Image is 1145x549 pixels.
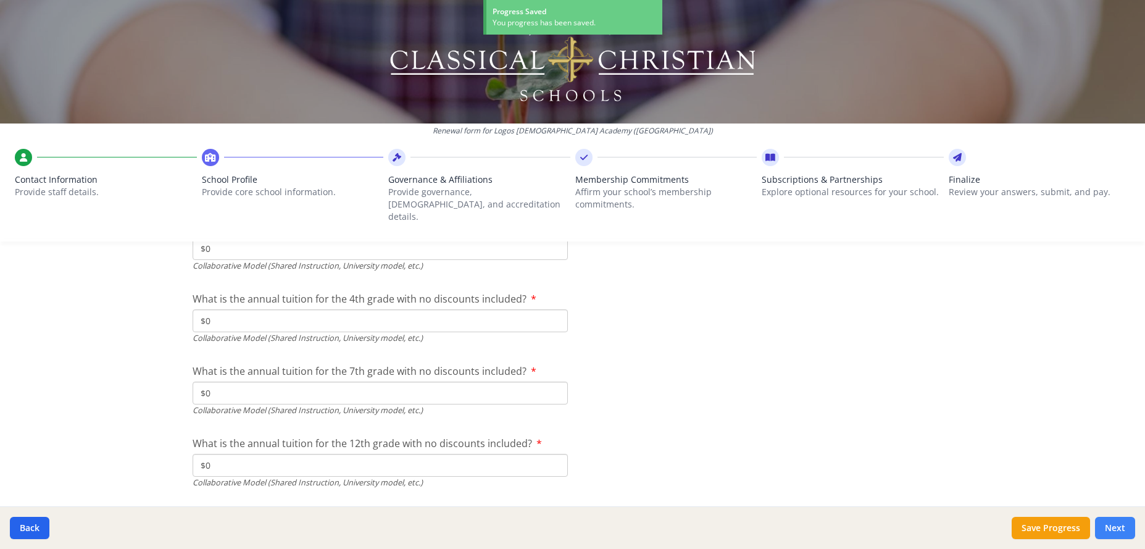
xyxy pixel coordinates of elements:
[949,174,1131,186] span: Finalize
[575,186,757,211] p: Affirm your school’s membership commitments.
[193,260,568,272] div: Collaborative Model (Shared Instruction, University model, etc.)
[949,186,1131,198] p: Review your answers, submit, and pay.
[388,19,757,105] img: Logo
[1012,517,1090,539] button: Save Progress
[193,364,527,378] span: What is the annual tuition for the 7th grade with no discounts included?
[10,517,49,539] button: Back
[1095,517,1135,539] button: Next
[493,17,656,28] div: You progress has been saved.
[193,404,568,416] div: Collaborative Model (Shared Instruction, University model, etc.)
[762,174,944,186] span: Subscriptions & Partnerships
[762,186,944,198] p: Explore optional resources for your school.
[575,174,757,186] span: Membership Commitments
[15,186,197,198] p: Provide staff details.
[193,437,532,450] span: What is the annual tuition for the 12th grade with no discounts included?
[193,292,527,306] span: What is the annual tuition for the 4th grade with no discounts included?
[193,477,568,488] div: Collaborative Model (Shared Instruction, University model, etc.)
[202,174,384,186] span: School Profile
[15,174,197,186] span: Contact Information
[193,332,568,344] div: Collaborative Model (Shared Instruction, University model, etc.)
[388,186,570,223] p: Provide governance, [DEMOGRAPHIC_DATA], and accreditation details.
[493,6,656,17] div: Progress Saved
[388,174,570,186] span: Governance & Affiliations
[202,186,384,198] p: Provide core school information.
